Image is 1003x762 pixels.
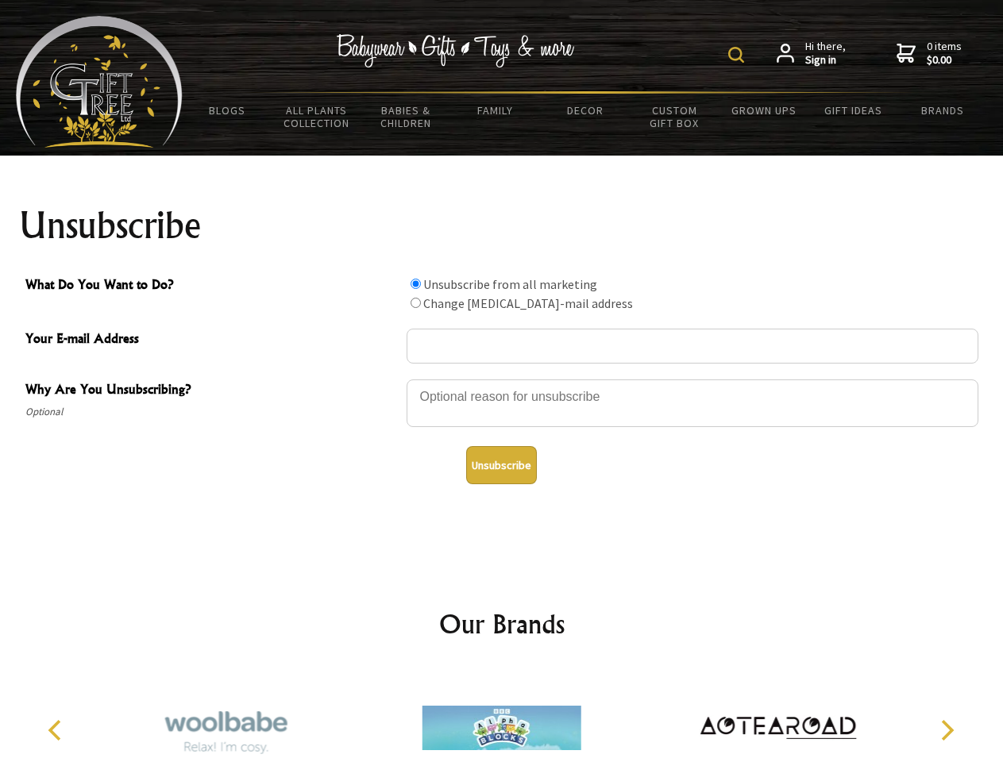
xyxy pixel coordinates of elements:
[407,329,978,364] input: Your E-mail Address
[25,275,399,298] span: What Do You Want to Do?
[805,40,846,67] span: Hi there,
[451,94,541,127] a: Family
[183,94,272,127] a: BLOGS
[423,276,597,292] label: Unsubscribe from all marketing
[40,713,75,748] button: Previous
[719,94,808,127] a: Grown Ups
[411,298,421,308] input: What Do You Want to Do?
[540,94,630,127] a: Decor
[423,295,633,311] label: Change [MEDICAL_DATA]-mail address
[808,94,898,127] a: Gift Ideas
[19,206,985,244] h1: Unsubscribe
[407,379,978,427] textarea: Why Are You Unsubscribing?
[272,94,362,140] a: All Plants Collection
[361,94,451,140] a: Babies & Children
[25,379,399,402] span: Why Are You Unsubscribing?
[630,94,719,140] a: Custom Gift Box
[927,39,962,67] span: 0 items
[411,279,421,289] input: What Do You Want to Do?
[927,53,962,67] strong: $0.00
[16,16,183,148] img: Babyware - Gifts - Toys and more...
[25,402,399,421] span: Optional
[929,713,964,748] button: Next
[466,446,537,484] button: Unsubscribe
[32,605,972,643] h2: Our Brands
[337,34,575,67] img: Babywear - Gifts - Toys & more
[728,47,744,63] img: product search
[898,94,988,127] a: Brands
[25,329,399,352] span: Your E-mail Address
[805,53,846,67] strong: Sign in
[897,40,962,67] a: 0 items$0.00
[777,40,846,67] a: Hi there,Sign in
